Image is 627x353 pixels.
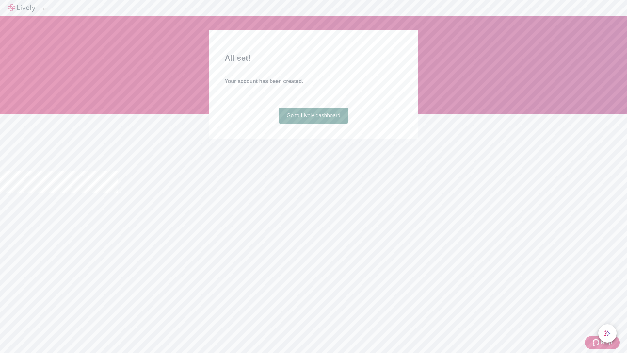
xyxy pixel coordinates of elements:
[279,108,348,124] a: Go to Lively dashboard
[43,8,48,10] button: Log out
[593,339,601,346] svg: Zendesk support icon
[601,339,612,346] span: Help
[598,324,617,343] button: chat
[585,336,620,349] button: Zendesk support iconHelp
[225,52,402,64] h2: All set!
[604,330,611,337] svg: Lively AI Assistant
[8,4,35,12] img: Lively
[225,77,402,85] h4: Your account has been created.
